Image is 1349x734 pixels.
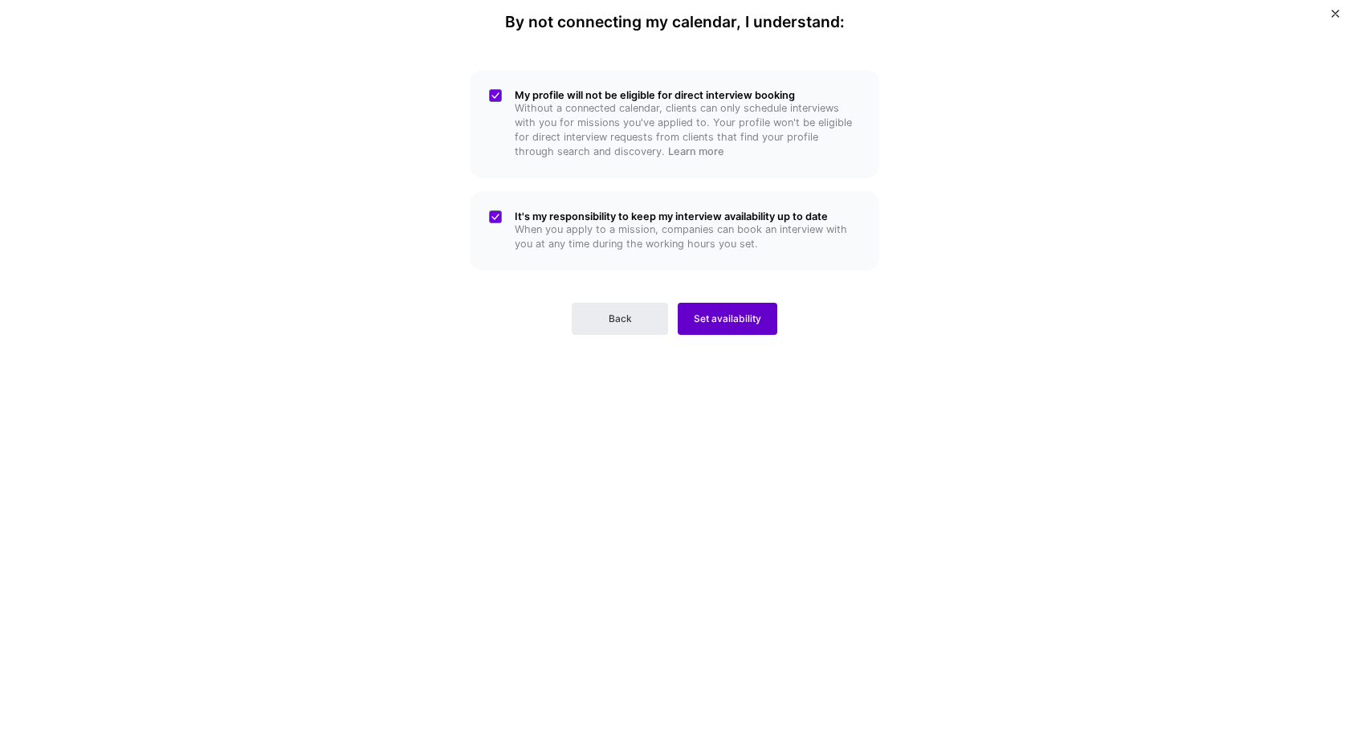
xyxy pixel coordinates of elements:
h5: My profile will not be eligible for direct interview booking [515,89,860,101]
span: Back [609,312,632,326]
p: Without a connected calendar, clients can only schedule interviews with you for missions you've a... [515,101,860,159]
a: Learn more [668,145,724,157]
h4: By not connecting my calendar, I understand: [505,13,845,31]
span: Set availability [694,312,761,326]
p: When you apply to a mission, companies can book an interview with you at any time during the work... [515,222,860,251]
button: Back [572,303,668,335]
h5: It's my responsibility to keep my interview availability up to date [515,210,860,222]
button: Close [1331,10,1339,27]
button: Set availability [678,303,777,335]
